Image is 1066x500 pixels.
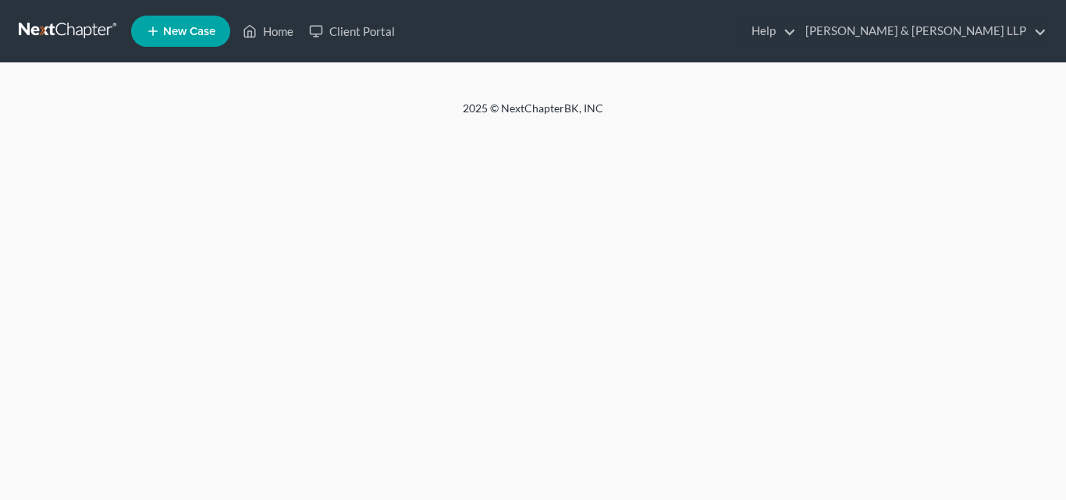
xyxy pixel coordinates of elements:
a: [PERSON_NAME] & [PERSON_NAME] LLP [798,17,1046,45]
a: Help [744,17,796,45]
div: 2025 © NextChapterBK, INC [88,101,978,129]
new-legal-case-button: New Case [131,16,230,47]
a: Client Portal [301,17,403,45]
a: Home [235,17,301,45]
